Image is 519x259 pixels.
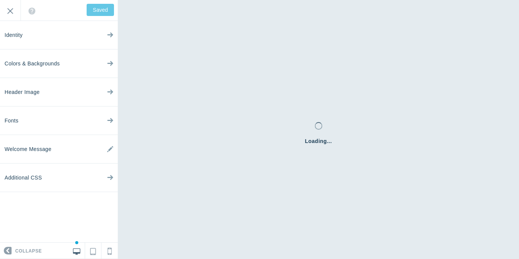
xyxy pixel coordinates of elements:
[5,135,51,164] span: Welcome Message
[5,21,23,49] span: Identity
[5,106,19,135] span: Fonts
[5,49,60,78] span: Colors & Backgrounds
[5,78,40,106] span: Header Image
[15,243,42,259] span: Collapse
[305,137,332,145] span: Loading...
[5,164,42,192] span: Additional CSS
